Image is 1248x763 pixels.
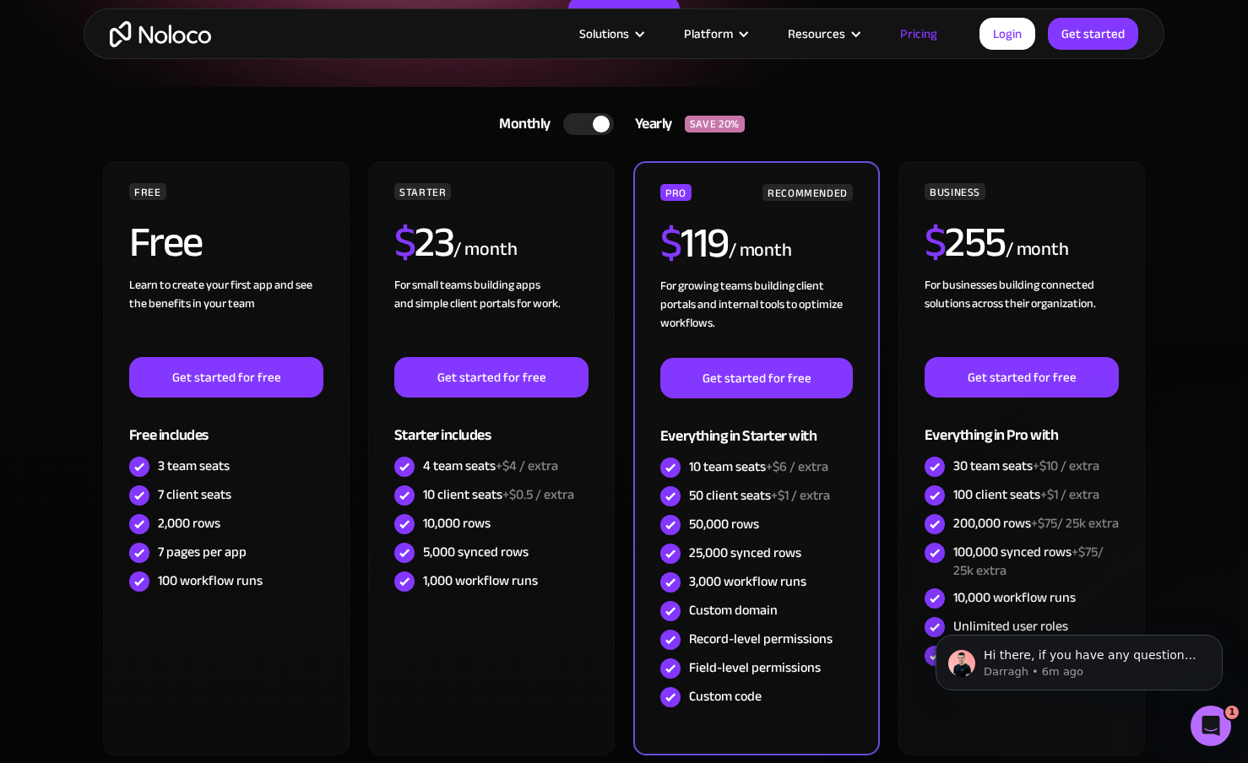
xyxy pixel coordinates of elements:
[689,687,762,706] div: Custom code
[1040,482,1099,507] span: +$1 / extra
[925,357,1119,398] a: Get started for free
[689,658,821,677] div: Field-level permissions
[478,111,563,137] div: Monthly
[423,571,538,590] div: 1,000 workflow runs
[394,398,589,452] div: Starter includes
[689,601,778,620] div: Custom domain
[394,183,451,200] div: STARTER
[394,357,589,398] a: Get started for free
[953,514,1119,533] div: 200,000 rows
[729,237,792,264] div: / month
[879,23,958,45] a: Pricing
[663,23,767,45] div: Platform
[558,23,663,45] div: Solutions
[953,543,1119,580] div: 100,000 synced rows
[953,485,1099,504] div: 100 client seats
[762,184,853,201] div: RECOMMENDED
[129,398,323,452] div: Free includes
[685,116,745,133] div: SAVE 20%
[423,485,574,504] div: 10 client seats
[660,222,729,264] h2: 119
[1006,236,1069,263] div: / month
[1031,511,1119,536] span: +$75/ 25k extra
[910,599,1248,717] iframe: Intercom notifications message
[394,276,589,357] div: For small teams building apps and simple client portals for work. ‍
[925,221,1006,263] h2: 255
[767,23,879,45] div: Resources
[1033,453,1099,479] span: +$10 / extra
[766,454,828,479] span: +$6 / extra
[423,543,529,561] div: 5,000 synced rows
[158,571,263,590] div: 100 workflow runs
[110,21,211,47] a: home
[579,23,629,45] div: Solutions
[953,539,1104,583] span: +$75/ 25k extra
[453,236,517,263] div: / month
[788,23,845,45] div: Resources
[689,457,828,476] div: 10 team seats
[158,485,231,504] div: 7 client seats
[925,276,1119,357] div: For businesses building connected solutions across their organization. ‍
[129,357,323,398] a: Get started for free
[689,486,830,505] div: 50 client seats
[614,111,685,137] div: Yearly
[129,276,323,357] div: Learn to create your first app and see the benefits in your team ‍
[953,457,1099,475] div: 30 team seats
[158,514,220,533] div: 2,000 rows
[394,221,454,263] h2: 23
[423,457,558,475] div: 4 team seats
[660,398,853,453] div: Everything in Starter with
[684,23,733,45] div: Platform
[502,482,574,507] span: +$0.5 / extra
[979,18,1035,50] a: Login
[660,184,692,201] div: PRO
[925,398,1119,452] div: Everything in Pro with
[689,515,759,533] div: 50,000 rows
[660,203,681,283] span: $
[1191,706,1231,746] iframe: Intercom live chat
[660,277,853,358] div: For growing teams building client portals and internal tools to optimize workflows.
[1048,18,1138,50] a: Get started
[423,514,491,533] div: 10,000 rows
[771,483,830,508] span: +$1 / extra
[158,543,247,561] div: 7 pages per app
[689,544,801,562] div: 25,000 synced rows
[660,358,853,398] a: Get started for free
[496,453,558,479] span: +$4 / extra
[953,588,1076,607] div: 10,000 workflow runs
[158,457,230,475] div: 3 team seats
[689,572,806,591] div: 3,000 workflow runs
[1225,706,1239,719] span: 1
[925,203,946,282] span: $
[689,630,833,648] div: Record-level permissions
[925,183,985,200] div: BUSINESS
[129,221,203,263] h2: Free
[129,183,166,200] div: FREE
[394,203,415,282] span: $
